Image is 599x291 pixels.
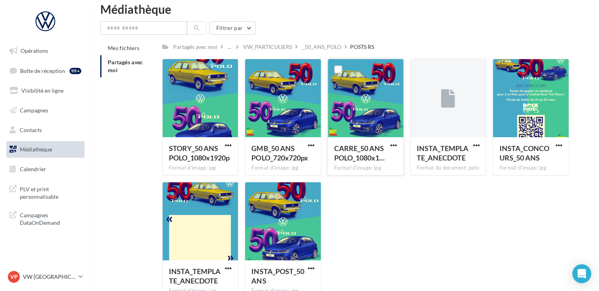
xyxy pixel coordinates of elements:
[209,21,256,35] button: Filtrer par
[350,43,374,51] div: POSTS RS
[20,210,81,227] span: Campagnes DataOnDemand
[108,45,139,51] span: Mes fichiers
[20,126,42,133] span: Contacts
[251,144,308,162] span: GMB_50 ANS POLO_720x720px
[5,62,86,79] a: Boîte de réception99+
[251,164,314,172] div: Format d'image: jpg
[5,141,86,158] a: Médiathèque
[100,3,590,15] div: Médiathèque
[417,144,468,162] span: INSTA_TEMPLATE_ANECDOTE
[20,67,65,74] span: Boîte de réception
[499,144,549,162] span: INSTA_CONCOURS_50 ANS
[169,267,221,285] span: INSTA_TEMPLATE_ANECDOTE
[108,59,143,73] span: Partagés avec moi
[169,164,232,172] div: Format d'image: jpg
[251,267,304,285] span: INSTA_POST_50 ANS
[21,47,48,54] span: Opérations
[23,273,75,281] p: VW [GEOGRAPHIC_DATA] 13
[5,82,86,99] a: Visibilité en ligne
[5,181,86,204] a: PLV et print personnalisable
[21,87,64,94] span: Visibilité en ligne
[334,144,385,162] span: CARRE_50 ANS POLO_1080x1080px
[20,166,46,172] span: Calendrier
[69,68,81,74] div: 99+
[173,43,217,51] div: Partagés avec moi
[5,102,86,119] a: Campagnes
[20,146,52,153] span: Médiathèque
[169,144,230,162] span: STORY_50 ANS POLO_1080x1920p
[499,164,562,172] div: Format d'image: jpg
[243,43,292,51] div: VW_PARTICULIERS
[226,41,233,52] div: ...
[334,164,397,172] div: Format d'image: jpg
[20,184,81,201] span: PLV et print personnalisable
[302,43,341,51] div: _50_ANS_POLO
[6,269,84,284] a: VP VW [GEOGRAPHIC_DATA] 13
[5,161,86,177] a: Calendrier
[10,273,18,281] span: VP
[5,122,86,138] a: Contacts
[572,264,591,283] div: Open Intercom Messenger
[5,207,86,230] a: Campagnes DataOnDemand
[5,43,86,59] a: Opérations
[417,164,479,172] div: Format du document: pptx
[20,107,48,114] span: Campagnes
